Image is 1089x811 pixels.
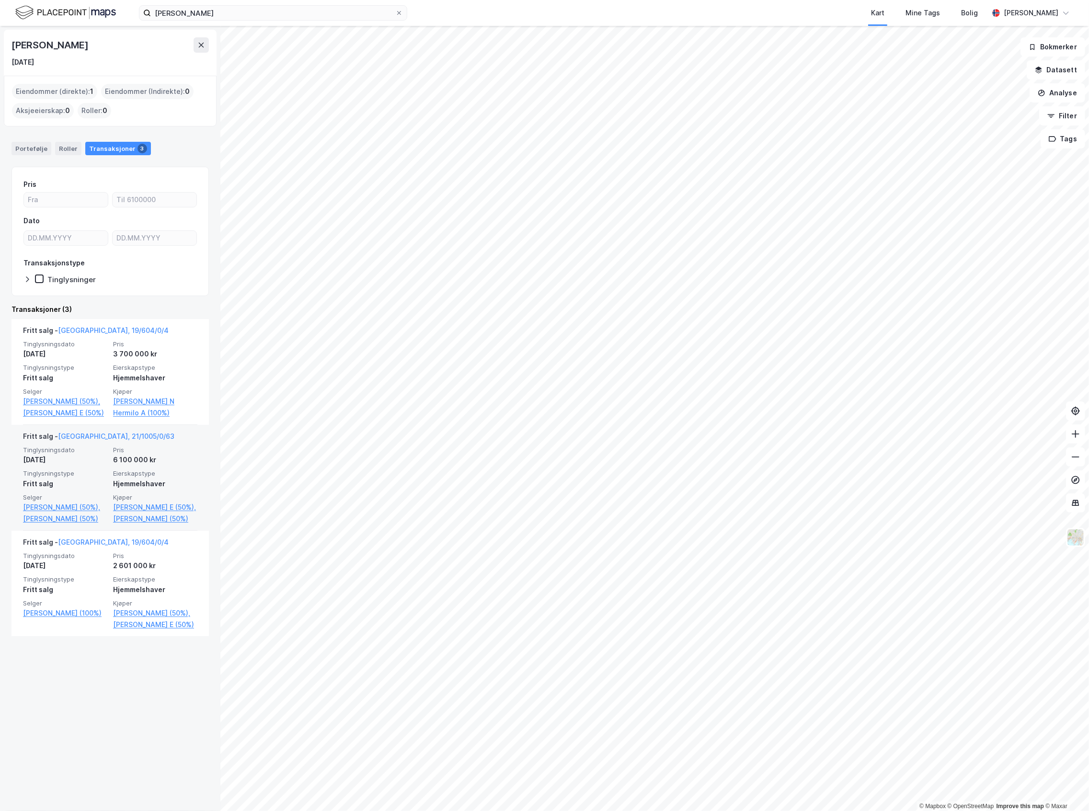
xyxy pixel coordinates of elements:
[113,560,197,571] div: 2 601 000 kr
[23,215,40,227] div: Dato
[23,560,107,571] div: [DATE]
[113,607,197,619] a: [PERSON_NAME] (50%),
[23,493,107,502] span: Selger
[58,326,169,334] a: [GEOGRAPHIC_DATA], 19/604/0/4
[948,803,994,810] a: OpenStreetMap
[1027,60,1085,80] button: Datasett
[11,304,209,315] div: Transaksjoner (3)
[1066,528,1085,547] img: Z
[1039,106,1085,126] button: Filter
[1020,37,1085,57] button: Bokmerker
[113,493,197,502] span: Kjøper
[23,348,107,360] div: [DATE]
[113,575,197,583] span: Eierskapstype
[113,599,197,607] span: Kjøper
[11,57,34,68] div: [DATE]
[24,231,108,245] input: DD.MM.YYYY
[23,513,107,525] a: [PERSON_NAME] (50%)
[1004,7,1058,19] div: [PERSON_NAME]
[23,325,169,340] div: Fritt salg -
[1041,765,1089,811] iframe: Chat Widget
[24,193,108,207] input: Fra
[113,193,196,207] input: Til 6100000
[113,469,197,478] span: Eierskapstype
[1030,83,1085,103] button: Analyse
[151,6,395,20] input: Søk på adresse, matrikkel, gårdeiere, leietakere eller personer
[113,364,197,372] span: Eierskapstype
[113,513,197,525] a: [PERSON_NAME] (50%)
[113,584,197,595] div: Hjemmelshaver
[23,396,107,407] a: [PERSON_NAME] (50%),
[113,478,197,490] div: Hjemmelshaver
[78,103,111,118] div: Roller :
[15,4,116,21] img: logo.f888ab2527a4732fd821a326f86c7f29.svg
[1041,129,1085,148] button: Tags
[23,607,107,619] a: [PERSON_NAME] (100%)
[23,469,107,478] span: Tinglysningstype
[23,478,107,490] div: Fritt salg
[113,396,197,419] a: [PERSON_NAME] N Hermilo A (100%)
[65,105,70,116] span: 0
[906,7,940,19] div: Mine Tags
[23,407,107,419] a: [PERSON_NAME] E (50%)
[113,552,197,560] span: Pris
[23,388,107,396] span: Selger
[11,37,90,53] div: [PERSON_NAME]
[23,372,107,384] div: Fritt salg
[185,86,190,97] span: 0
[23,454,107,466] div: [DATE]
[113,446,197,454] span: Pris
[12,103,74,118] div: Aksjeeierskap :
[961,7,978,19] div: Bolig
[23,575,107,583] span: Tinglysningstype
[1041,765,1089,811] div: Kontrollprogram for chat
[113,619,197,630] a: [PERSON_NAME] E (50%)
[90,86,93,97] span: 1
[58,432,174,440] a: [GEOGRAPHIC_DATA], 21/1005/0/63
[47,275,96,284] div: Tinglysninger
[23,257,85,269] div: Transaksjonstype
[113,372,197,384] div: Hjemmelshaver
[871,7,884,19] div: Kart
[23,446,107,454] span: Tinglysningsdato
[23,179,36,190] div: Pris
[113,502,197,513] a: [PERSON_NAME] E (50%),
[103,105,107,116] span: 0
[919,803,946,810] a: Mapbox
[55,142,81,155] div: Roller
[138,144,147,153] div: 3
[113,388,197,396] span: Kjøper
[23,552,107,560] span: Tinglysningsdato
[12,84,97,99] div: Eiendommer (direkte) :
[58,538,169,546] a: [GEOGRAPHIC_DATA], 19/604/0/4
[23,537,169,552] div: Fritt salg -
[11,142,51,155] div: Portefølje
[997,803,1044,810] a: Improve this map
[23,584,107,595] div: Fritt salg
[113,454,197,466] div: 6 100 000 kr
[85,142,151,155] div: Transaksjoner
[23,364,107,372] span: Tinglysningstype
[23,502,107,513] a: [PERSON_NAME] (50%),
[113,340,197,348] span: Pris
[23,340,107,348] span: Tinglysningsdato
[23,599,107,607] span: Selger
[113,231,196,245] input: DD.MM.YYYY
[23,431,174,446] div: Fritt salg -
[101,84,194,99] div: Eiendommer (Indirekte) :
[113,348,197,360] div: 3 700 000 kr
